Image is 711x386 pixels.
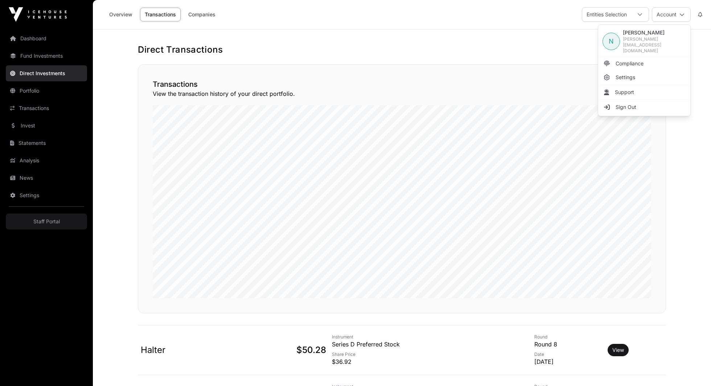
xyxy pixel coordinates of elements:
li: Support [600,86,689,99]
p: Series D Preferred Stock [332,340,529,349]
a: Overview [104,8,137,21]
a: Halter [141,345,165,355]
a: Analysis [6,153,87,168]
span: N [609,36,614,46]
span: Sign Out [616,103,636,111]
span: [PERSON_NAME][EMAIL_ADDRESS][DOMAIN_NAME] [623,36,686,54]
span: [PERSON_NAME] [623,29,686,36]
a: Settings [6,187,87,203]
button: Account [652,7,691,22]
a: Invest [6,118,87,134]
button: View [608,344,629,356]
div: Entities Selection [582,8,631,21]
p: Instrument [332,334,529,340]
a: Companies [184,8,220,21]
span: Settings [616,74,635,81]
h2: Transactions [153,79,651,89]
a: Statements [6,135,87,151]
a: Portfolio [6,83,87,99]
p: Date [534,352,602,357]
a: View [612,346,624,354]
p: Share Price [332,352,529,357]
p: $50.28 [219,344,326,356]
a: Staff Portal [6,214,87,229]
a: Settings [600,71,689,84]
p: View the transaction history of your direct portfolio. [153,89,651,98]
p: Round [534,334,602,340]
p: [DATE] [534,357,602,366]
a: Transactions [6,100,87,116]
a: Dashboard [6,31,87,46]
a: Compliance [600,57,689,70]
iframe: Chat Widget [675,351,711,386]
p: Round 8 [534,340,602,349]
a: Direct Investments [6,65,87,81]
li: Sign Out [600,101,689,114]
a: Fund Investments [6,48,87,64]
h1: Direct Transactions [138,44,666,56]
span: Compliance [616,60,644,67]
a: News [6,170,87,186]
p: $36.92 [332,357,529,366]
span: Support [615,89,634,96]
a: Transactions [140,8,181,21]
img: Icehouse Ventures Logo [9,7,67,22]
